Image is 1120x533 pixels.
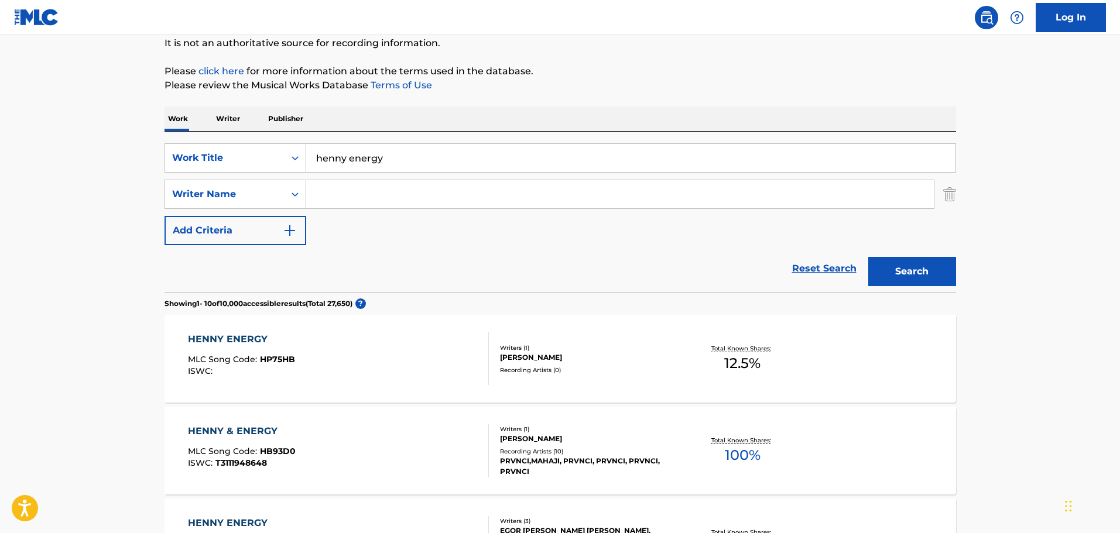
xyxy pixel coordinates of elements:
[1005,6,1029,29] div: Help
[172,187,278,201] div: Writer Name
[165,78,956,92] p: Please review the Musical Works Database
[188,424,296,438] div: HENNY & ENERGY
[943,180,956,209] img: Delete Criterion
[165,298,352,309] p: Showing 1 - 10 of 10,000 accessible results (Total 27,650 )
[711,436,774,445] p: Total Known Shares:
[868,257,956,286] button: Search
[1061,477,1120,533] iframe: Chat Widget
[368,80,432,91] a: Terms of Use
[500,517,677,525] div: Writers ( 3 )
[165,106,191,131] p: Work
[188,446,260,456] span: MLC Song Code :
[260,354,295,364] span: HP75HB
[500,425,677,434] div: Writers ( 1 )
[165,407,956,494] a: HENNY & ENERGYMLC Song Code:HB93D0ISWC:T3111948648Writers (1)[PERSON_NAME]Recording Artists (10)P...
[188,332,295,346] div: HENNY ENERGY
[188,458,215,468] span: ISWC :
[725,445,761,466] span: 100 %
[14,9,59,26] img: MLC Logo
[500,352,677,363] div: [PERSON_NAME]
[500,447,677,456] div: Recording Artists ( 10 )
[283,223,297,238] img: 9d2ae6d4665cec9f34b9.svg
[165,36,956,50] p: It is not an authoritative source for recording information.
[979,11,994,25] img: search
[500,366,677,374] div: Recording Artists ( 0 )
[165,315,956,403] a: HENNY ENERGYMLC Song Code:HP75HBISWC:Writers (1)[PERSON_NAME]Recording Artists (0)Total Known Sha...
[215,458,267,468] span: T3111948648
[500,343,677,352] div: Writers ( 1 )
[198,66,244,77] a: click here
[500,434,677,444] div: [PERSON_NAME]
[188,366,215,376] span: ISWC :
[165,64,956,78] p: Please for more information about the terms used in the database.
[165,216,306,245] button: Add Criteria
[172,151,278,165] div: Work Title
[260,446,296,456] span: HB93D0
[1036,3,1106,32] a: Log In
[500,456,677,477] div: PRVNCI,MAHAJI, PRVNCI, PRVNCI, PRVNCI, PRVNCI
[213,106,244,131] p: Writer
[1065,489,1072,524] div: Drag
[165,143,956,292] form: Search Form
[188,354,260,364] span: MLC Song Code :
[265,106,307,131] p: Publisher
[975,6,998,29] a: Public Search
[355,298,366,309] span: ?
[1010,11,1024,25] img: help
[786,256,862,281] a: Reset Search
[724,353,761,374] span: 12.5 %
[188,516,296,530] div: HENNY ENERGY
[711,344,774,353] p: Total Known Shares:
